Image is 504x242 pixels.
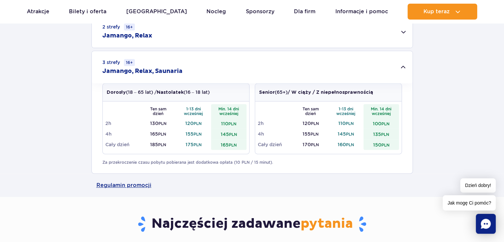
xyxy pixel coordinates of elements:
[346,121,354,126] small: PLN
[443,195,496,211] span: Jak mogę Ci pomóc?
[346,142,354,147] small: PLN
[105,118,141,129] td: 2h
[408,4,477,20] button: Kup teraz
[293,104,328,118] th: Ten sam dzień
[194,121,201,126] small: PLN
[107,89,210,96] p: (18 – 65 lat) / (16 – 18 lat)
[158,142,166,147] small: PLN
[194,132,201,137] small: PLN
[259,89,373,96] p: (65+)
[258,118,293,129] td: 2h
[211,118,247,129] td: 110
[229,132,237,137] small: PLN
[293,118,328,129] td: 120
[140,129,176,139] td: 165
[328,139,364,150] td: 160
[381,143,389,148] small: PLN
[258,139,293,150] td: Cały dzień
[126,4,187,20] a: [GEOGRAPHIC_DATA]
[96,174,408,197] a: Regulamin promocji
[105,129,141,139] td: 4h
[105,139,141,150] td: Cały dzień
[259,90,275,95] strong: Senior
[288,90,373,95] strong: / W ciąży / Z niepełnosprawnością
[364,129,399,139] td: 135
[102,59,135,66] small: 3 strefy
[140,139,176,150] td: 185
[228,121,236,126] small: PLN
[460,178,496,193] span: Dzień dobry!
[27,4,49,20] a: Atrakcje
[364,139,399,150] td: 150
[211,129,247,139] td: 145
[140,118,176,129] td: 130
[346,132,354,137] small: PLN
[194,142,201,147] small: PLN
[102,32,152,40] h2: Jamango, Relax
[176,104,211,118] th: 1-13 dni wcześniej
[364,104,399,118] th: Min. 14 dni wcześniej
[158,132,166,137] small: PLN
[293,129,328,139] td: 155
[102,67,183,75] h2: Jamango, Relax, Saunaria
[293,139,328,150] td: 170
[335,4,388,20] a: Informacje i pomoc
[124,24,135,30] small: 16+
[381,121,389,126] small: PLN
[107,90,126,95] strong: Dorosły
[258,129,293,139] td: 4h
[102,24,135,30] small: 2 strefy
[328,104,364,118] th: 1-13 dni wcześniej
[158,121,166,126] small: PLN
[176,118,211,129] td: 120
[124,59,135,66] small: 16+
[157,90,184,95] strong: Nastolatek
[211,104,247,118] th: Min. 14 dni wcześniej
[246,4,274,20] a: Sponsorzy
[381,132,389,137] small: PLN
[310,132,318,137] small: PLN
[423,9,450,15] span: Kup teraz
[206,4,226,20] a: Nocleg
[102,159,402,165] p: Za przekroczenie czasu pobytu pobierana jest dodatkowa opłata (10 PLN / 15 minut).
[176,129,211,139] td: 155
[476,214,496,234] div: Chat
[140,104,176,118] th: Ten sam dzień
[176,139,211,150] td: 175
[69,4,106,20] a: Bilety i oferta
[311,121,319,126] small: PLN
[96,215,408,233] h3: Najczęściej zadawane
[211,139,247,150] td: 165
[328,118,364,129] td: 110
[301,215,353,232] span: pytania
[328,129,364,139] td: 145
[294,4,315,20] a: Dla firm
[311,142,319,147] small: PLN
[229,143,237,148] small: PLN
[364,118,399,129] td: 100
